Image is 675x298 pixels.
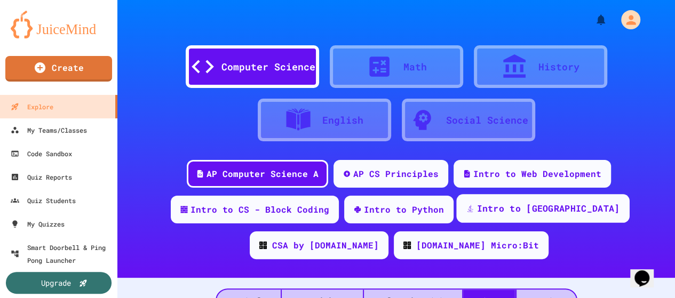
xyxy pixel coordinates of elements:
[477,202,620,215] div: Intro to [GEOGRAPHIC_DATA]
[446,113,528,127] div: Social Science
[11,11,107,38] img: logo-orange.svg
[11,171,72,183] div: Quiz Reports
[207,167,319,180] div: AP Computer Science A
[272,239,379,252] div: CSA by [DOMAIN_NAME]
[473,167,601,180] div: Intro to Web Development
[11,194,76,207] div: Quiz Students
[11,100,53,113] div: Explore
[259,241,267,249] img: CODE_logo_RGB.png
[575,11,610,29] div: My Notifications
[11,124,87,136] div: My Teams/Classes
[630,255,664,287] iframe: chat widget
[403,60,427,74] div: Math
[610,7,643,32] div: My Account
[11,218,65,230] div: My Quizzes
[11,241,113,267] div: Smart Doorbell & Ping Pong Launcher
[403,241,411,249] img: CODE_logo_RGB.png
[538,60,579,74] div: History
[353,167,439,180] div: AP CS Principles
[364,203,444,216] div: Intro to Python
[41,277,71,288] div: Upgrade
[190,203,329,216] div: Intro to CS - Block Coding
[11,147,72,160] div: Code Sandbox
[221,60,315,74] div: Computer Science
[416,239,539,252] div: [DOMAIN_NAME] Micro:Bit
[5,56,112,82] a: Create
[322,113,363,127] div: English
